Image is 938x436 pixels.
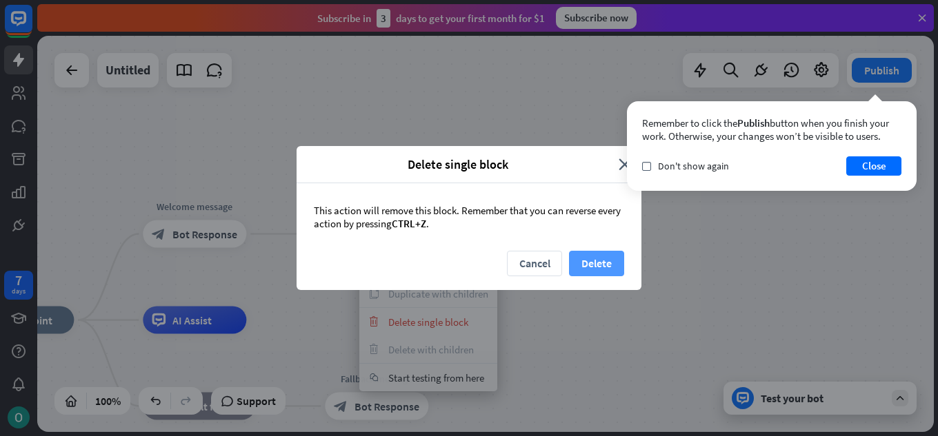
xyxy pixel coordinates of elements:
button: Close [846,156,901,176]
span: Don't show again [658,160,729,172]
span: CTRL+Z [392,217,426,230]
span: Delete single block [307,156,608,172]
button: Cancel [507,251,562,276]
div: This action will remove this block. Remember that you can reverse every action by pressing . [297,183,641,251]
div: Remember to click the button when you finish your work. Otherwise, your changes won’t be visible ... [642,116,901,143]
button: Open LiveChat chat widget [11,6,52,47]
i: close [619,156,631,172]
button: Delete [569,251,624,276]
span: Publish [737,116,770,129]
